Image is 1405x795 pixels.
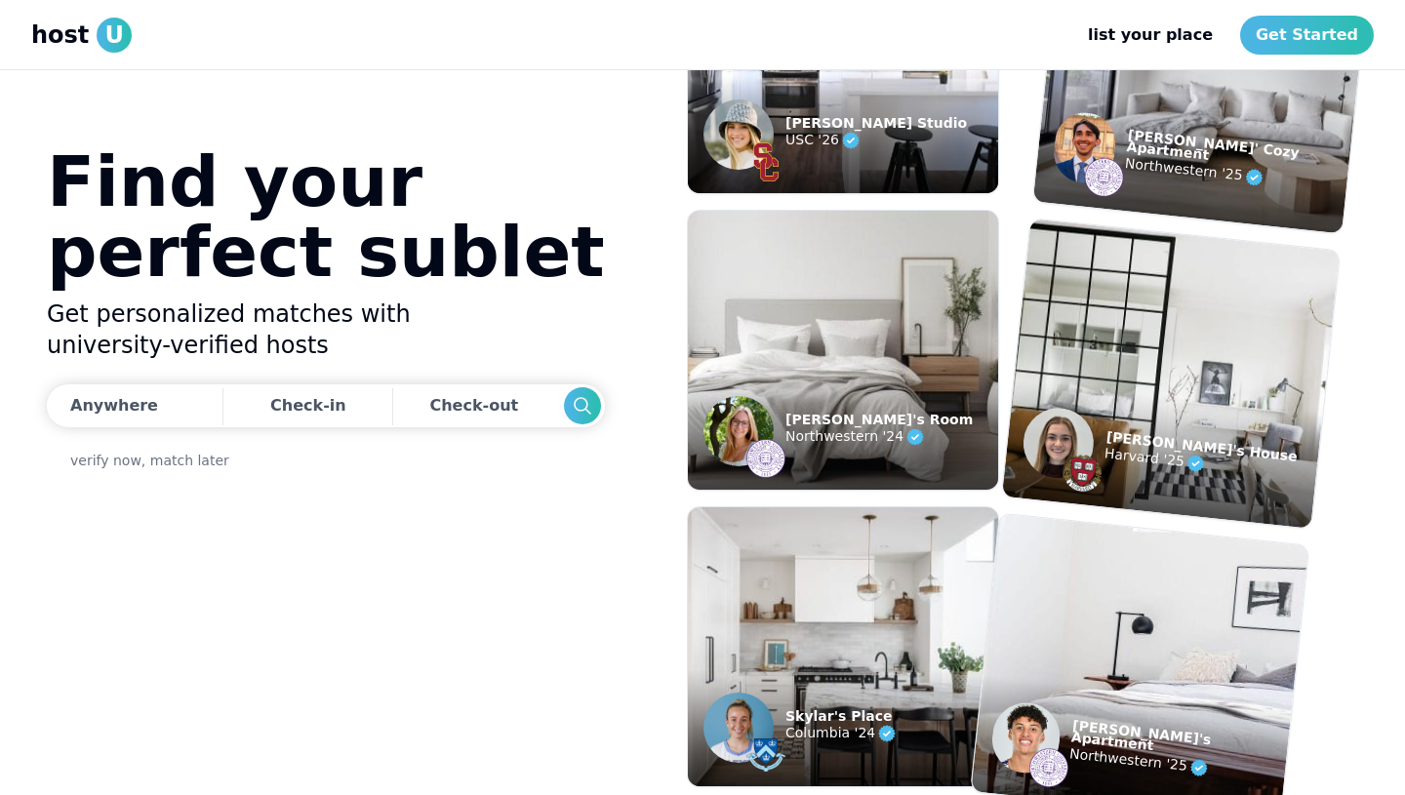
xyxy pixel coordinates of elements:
[1105,430,1298,462] p: [PERSON_NAME]'s House
[785,129,967,152] p: USC '26
[989,699,1064,776] img: example listing host
[688,507,998,786] img: example listing
[564,387,601,424] button: Search
[1051,109,1118,185] img: example listing host
[270,386,346,425] div: Check-in
[1072,16,1228,55] a: list your place
[31,18,132,53] a: hostU
[785,117,967,129] p: [PERSON_NAME] Studio
[746,439,785,478] img: example listing host
[703,693,774,763] img: example listing host
[1020,405,1097,482] img: example listing host
[47,298,605,361] h2: Get personalized matches with university-verified hosts
[1002,219,1340,529] img: example listing
[1068,742,1286,788] p: Northwestern '25
[1124,152,1347,199] p: Northwestern '25
[703,396,774,466] img: example listing host
[47,146,605,287] h1: Find your perfect sublet
[1082,156,1125,199] img: example listing host
[1240,16,1374,55] a: Get Started
[1062,452,1104,495] img: example listing host
[785,710,899,722] p: Skylar's Place
[1071,719,1289,765] p: [PERSON_NAME]'s Apartment
[47,384,218,427] button: Anywhere
[785,414,973,425] p: [PERSON_NAME]'s Room
[47,384,605,427] div: Dates trigger
[31,20,89,51] span: host
[70,451,229,470] a: verify now, match later
[688,211,998,490] img: example listing
[1027,746,1070,789] img: example listing host
[746,735,785,775] img: example listing host
[1072,16,1374,55] nav: Main
[746,142,785,181] img: example listing host
[1126,129,1349,176] p: [PERSON_NAME]' Cozy Apartment
[785,425,973,449] p: Northwestern '24
[785,722,899,745] p: Columbia '24
[97,18,132,53] span: U
[429,386,526,425] div: Check-out
[70,394,158,417] div: Anywhere
[1104,442,1297,485] p: Harvard '25
[703,99,774,170] img: example listing host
